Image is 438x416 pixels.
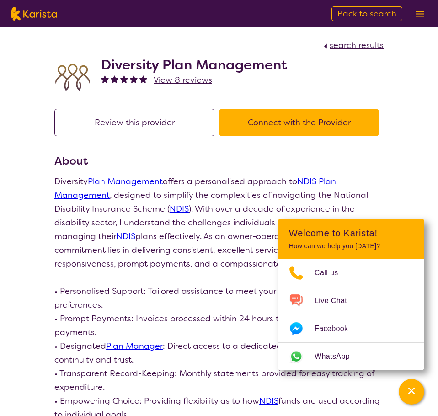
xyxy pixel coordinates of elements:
img: duqvjtfkvnzb31ymex15.png [54,59,91,96]
img: fullstar [111,75,118,83]
span: search results [330,40,384,51]
a: NDIS [116,231,135,242]
span: Live Chat [315,294,358,308]
a: Review this provider [54,117,219,128]
a: Back to search [331,6,402,21]
a: Plan Manager [106,341,163,352]
a: NDIS [297,176,316,187]
h3: About [54,153,384,169]
img: fullstar [139,75,147,83]
img: Karista logo [11,7,57,21]
img: fullstar [120,75,128,83]
h2: Welcome to Karista! [289,228,413,239]
span: WhatsApp [315,350,361,363]
button: Connect with the Provider [219,109,379,136]
span: View 8 reviews [154,75,212,85]
span: Call us [315,266,349,280]
a: NDIS [170,203,189,214]
p: How can we help you [DATE]? [289,242,413,250]
a: search results [321,40,384,51]
a: Plan Management [88,176,163,187]
a: NDIS [259,395,278,406]
img: menu [416,11,424,17]
ul: Choose channel [278,259,424,370]
img: fullstar [130,75,138,83]
button: Channel Menu [399,379,424,405]
div: Channel Menu [278,219,424,370]
img: fullstar [101,75,109,83]
button: Review this provider [54,109,214,136]
h2: Diversity Plan Management [101,57,287,73]
span: Back to search [337,8,396,19]
a: Web link opens in a new tab. [278,343,424,370]
span: Facebook [315,322,359,336]
a: View 8 reviews [154,73,212,87]
a: Connect with the Provider [219,117,384,128]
